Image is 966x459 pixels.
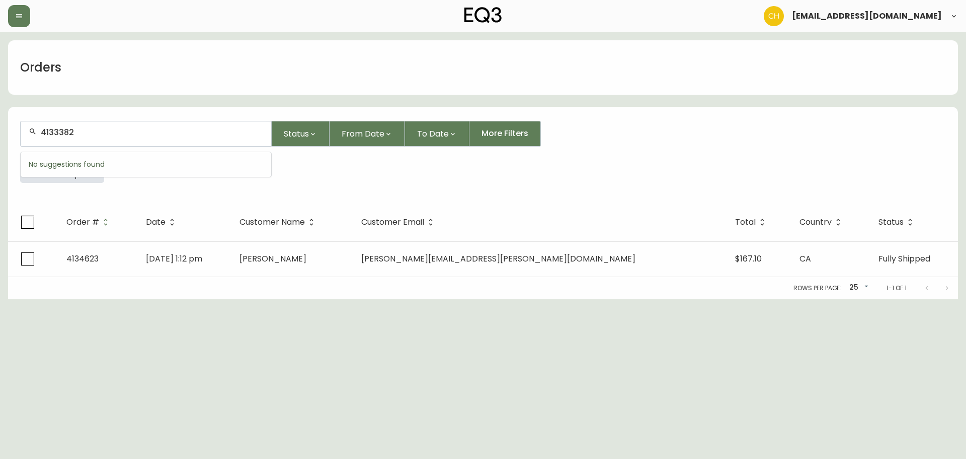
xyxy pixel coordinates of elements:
[66,219,99,225] span: Order #
[146,253,202,265] span: [DATE] 1:12 pm
[361,253,635,265] span: [PERSON_NAME][EMAIL_ADDRESS][PERSON_NAME][DOMAIN_NAME]
[417,127,449,140] span: To Date
[21,152,271,177] div: No suggestions found
[20,59,61,76] h1: Orders
[878,219,904,225] span: Status
[284,127,309,140] span: Status
[878,218,917,227] span: Status
[239,218,318,227] span: Customer Name
[272,121,330,147] button: Status
[764,6,784,26] img: 6288462cea190ebb98a2c2f3c744dd7e
[66,253,99,265] span: 4134623
[799,253,811,265] span: CA
[735,219,756,225] span: Total
[342,127,384,140] span: From Date
[793,284,841,293] p: Rows per page:
[41,127,263,137] input: Search
[887,284,907,293] p: 1-1 of 1
[735,218,769,227] span: Total
[735,253,762,265] span: $167.10
[792,12,942,20] span: [EMAIL_ADDRESS][DOMAIN_NAME]
[799,219,832,225] span: Country
[878,253,930,265] span: Fully Shipped
[845,280,870,296] div: 25
[799,218,845,227] span: Country
[361,218,437,227] span: Customer Email
[146,218,179,227] span: Date
[146,219,166,225] span: Date
[330,121,405,147] button: From Date
[239,253,306,265] span: [PERSON_NAME]
[239,219,305,225] span: Customer Name
[469,121,541,147] button: More Filters
[361,219,424,225] span: Customer Email
[481,128,528,139] span: More Filters
[66,218,112,227] span: Order #
[405,121,469,147] button: To Date
[464,7,502,23] img: logo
